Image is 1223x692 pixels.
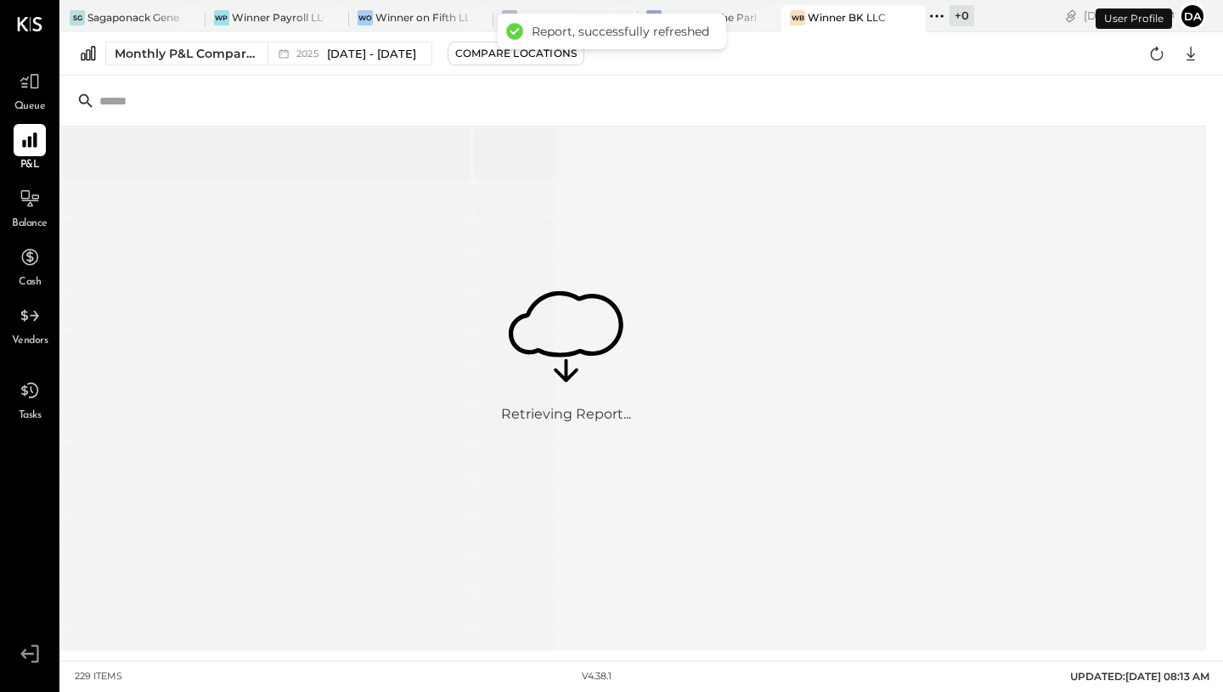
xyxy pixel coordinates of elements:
[532,24,709,39] div: Report, successfully refreshed
[1,300,59,349] a: Vendors
[1,124,59,173] a: P&L
[19,275,41,290] span: Cash
[501,406,631,425] div: Retrieving Report...
[358,10,373,25] div: Wo
[455,46,577,60] div: Compare Locations
[115,45,257,62] div: Monthly P&L Comparison
[950,5,974,26] div: + 0
[20,158,40,173] span: P&L
[70,10,85,25] div: SG
[327,46,416,62] span: [DATE] - [DATE]
[1070,670,1209,683] span: UPDATED: [DATE] 08:13 AM
[75,670,122,684] div: 229 items
[808,10,886,25] div: Winner BK LLC
[375,10,468,25] div: Winner on Fifth LLC
[12,334,48,349] span: Vendors
[520,10,612,25] div: Winner on [PERSON_NAME]
[1,374,59,424] a: Tasks
[87,10,180,25] div: Sagaponack General Store
[582,670,611,684] div: v 4.38.1
[790,10,805,25] div: WB
[214,10,229,25] div: WP
[296,49,323,59] span: 2025
[14,99,46,115] span: Queue
[1,65,59,115] a: Queue
[19,408,42,424] span: Tasks
[105,42,432,65] button: Monthly P&L Comparison 2025[DATE] - [DATE]
[1096,8,1172,29] div: User Profile
[646,10,662,25] div: Wi
[1084,8,1175,24] div: [DATE]
[1,183,59,232] a: Balance
[12,217,48,232] span: Balance
[1,241,59,290] a: Cash
[664,10,757,25] div: Winner in the Park
[448,42,584,65] button: Compare Locations
[1062,7,1079,25] div: copy link
[232,10,324,25] div: Winner Payroll LLC
[502,10,517,25] div: Wo
[1179,3,1206,30] button: da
